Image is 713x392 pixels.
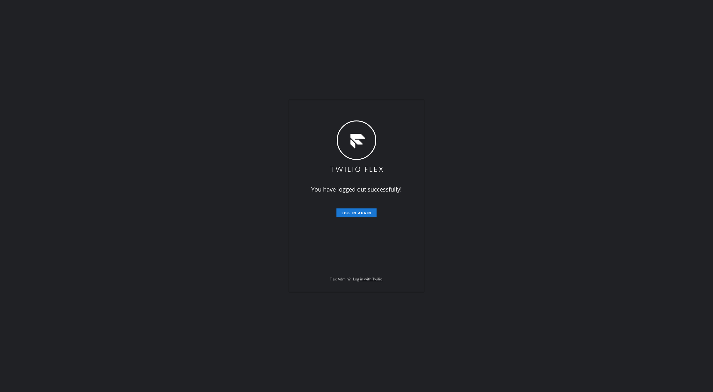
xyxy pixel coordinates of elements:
span: Flex Admin? [330,276,350,282]
a: Log in with Twilio. [353,276,383,282]
button: Log in again [336,208,377,217]
span: Log in again [342,211,371,215]
span: You have logged out successfully! [311,185,402,193]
